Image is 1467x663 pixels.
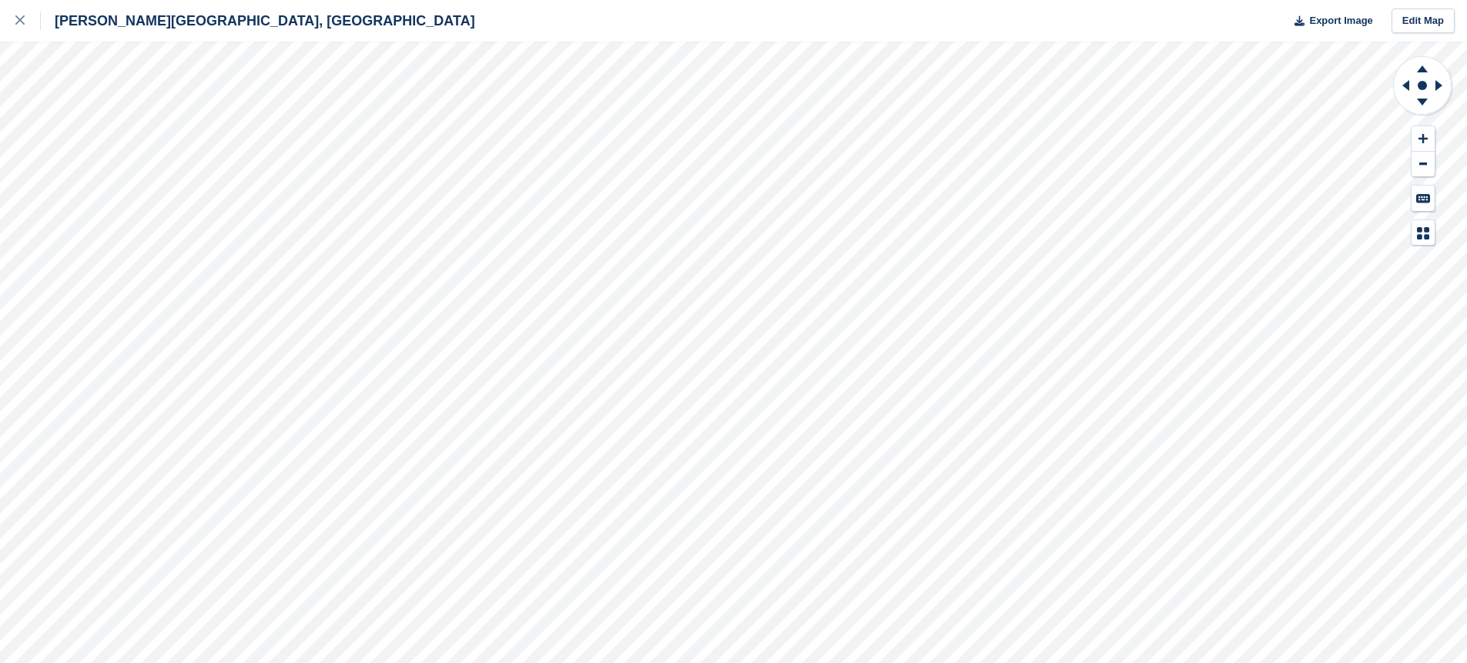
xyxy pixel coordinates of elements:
button: Keyboard Shortcuts [1412,186,1435,211]
span: Export Image [1309,13,1372,28]
a: Edit Map [1392,8,1455,34]
div: [PERSON_NAME][GEOGRAPHIC_DATA], [GEOGRAPHIC_DATA] [41,12,475,30]
button: Export Image [1285,8,1373,34]
button: Zoom Out [1412,152,1435,177]
button: Map Legend [1412,220,1435,246]
button: Zoom In [1412,126,1435,152]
